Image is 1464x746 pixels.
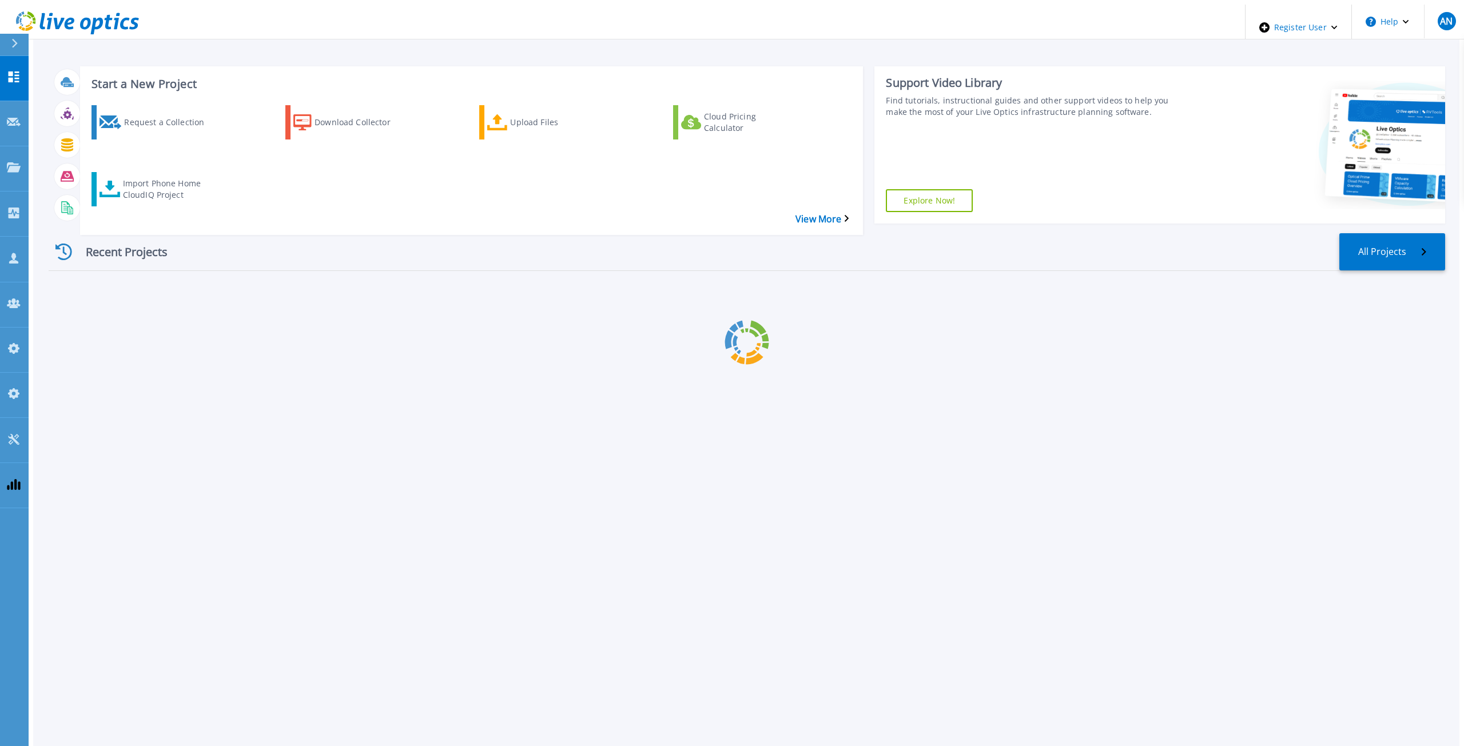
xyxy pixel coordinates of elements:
[1339,233,1445,270] a: All Projects
[91,105,230,139] a: Request a Collection
[886,95,1181,118] div: Find tutorials, instructional guides and other support videos to help you make the most of your L...
[886,189,973,212] a: Explore Now!
[673,105,811,139] a: Cloud Pricing Calculator
[1352,5,1423,39] button: Help
[704,108,795,137] div: Cloud Pricing Calculator
[1440,17,1453,26] span: AN
[124,108,216,137] div: Request a Collection
[315,108,406,137] div: Download Collector
[795,214,849,225] a: View More
[123,175,214,204] div: Import Phone Home CloudIQ Project
[1246,5,1351,50] div: Register User
[285,105,424,139] a: Download Collector
[49,238,186,266] div: Recent Projects
[91,78,849,90] h3: Start a New Project
[479,105,618,139] a: Upload Files
[510,108,602,137] div: Upload Files
[886,75,1181,90] div: Support Video Library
